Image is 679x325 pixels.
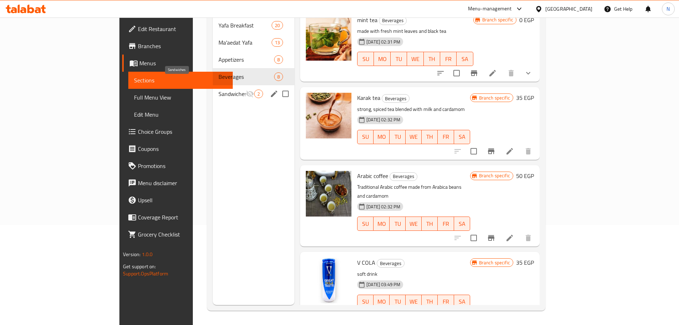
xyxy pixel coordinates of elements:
[449,66,464,81] span: Select to update
[218,72,274,81] span: Beverages
[441,296,451,307] span: FR
[424,52,440,66] button: TH
[218,55,274,64] span: Appetizers
[360,219,371,229] span: SU
[422,217,438,231] button: TH
[357,217,374,231] button: SU
[357,15,377,25] span: mint tea
[122,55,233,72] a: Menus
[218,90,246,98] span: Sandwiches
[483,143,500,160] button: Branch-specific-item
[392,132,403,142] span: TU
[357,270,470,279] p: soft drink
[392,296,403,307] span: TU
[138,213,227,222] span: Coverage Report
[468,5,512,13] div: Menu-management
[123,250,140,259] span: Version:
[516,171,534,181] h6: 50 EGP
[122,192,233,209] a: Upsell
[138,162,227,170] span: Promotions
[134,93,227,102] span: Full Menu View
[218,21,272,30] span: Yafa Breakfast
[476,172,513,179] span: Branch specific
[505,147,514,156] a: Edit menu item
[254,90,263,98] div: items
[134,110,227,119] span: Edit Menu
[410,54,421,64] span: WE
[425,296,435,307] span: TH
[391,52,407,66] button: TU
[520,65,537,82] button: show more
[392,219,403,229] span: TU
[457,52,473,66] button: SA
[406,130,422,144] button: WE
[364,39,403,45] span: [DATE] 02:31 PM
[364,116,403,123] span: [DATE] 02:32 PM
[390,217,406,231] button: TU
[440,52,457,66] button: FR
[272,39,283,46] span: 13
[379,16,407,25] div: Beverages
[357,183,470,200] p: Traditional Arabic coffee made from Arabica beans and cardamom
[139,59,227,67] span: Menus
[357,27,473,36] p: made with fresh mint leaves and black tea
[382,95,409,103] span: Beverages
[122,20,233,37] a: Edit Restaurant
[441,132,451,142] span: FR
[432,65,449,82] button: sort-choices
[376,219,387,229] span: MO
[376,296,387,307] span: MO
[306,258,351,303] img: V COLA
[516,258,534,268] h6: 35 EGP
[123,262,156,271] span: Get support on:
[505,234,514,242] a: Edit menu item
[138,42,227,50] span: Branches
[218,38,272,47] div: Ma'aedat Yafa
[357,92,380,103] span: Karak tea
[503,65,520,82] button: delete
[422,130,438,144] button: TH
[438,217,454,231] button: FR
[519,15,534,25] h6: 0 EGP
[408,132,419,142] span: WE
[138,196,227,204] span: Upsell
[274,56,283,63] span: 8
[213,17,294,34] div: Yafa Breakfast20
[213,34,294,51] div: Ma'aedat Yafa13
[374,217,390,231] button: MO
[408,296,419,307] span: WE
[254,91,263,97] span: 2
[213,85,294,102] div: Sandwiches2edit
[122,209,233,226] a: Coverage Report
[459,54,470,64] span: SA
[377,259,404,268] span: Beverages
[274,73,283,80] span: 8
[488,69,497,77] a: Edit menu item
[272,22,283,29] span: 20
[422,295,438,309] button: TH
[438,130,454,144] button: FR
[427,54,437,64] span: TH
[374,295,390,309] button: MO
[213,68,294,85] div: Beverages8
[128,89,233,106] a: Full Menu View
[390,130,406,144] button: TU
[667,5,670,13] span: N
[138,144,227,153] span: Coupons
[457,219,467,229] span: SA
[376,132,387,142] span: MO
[520,143,537,160] button: delete
[466,230,481,245] span: Select to update
[425,219,435,229] span: TH
[407,52,423,66] button: WE
[457,132,467,142] span: SA
[357,295,374,309] button: SU
[454,130,470,144] button: SA
[545,5,592,13] div: [GEOGRAPHIC_DATA]
[306,171,351,217] img: Arabic coffee
[357,52,374,66] button: SU
[360,296,371,307] span: SU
